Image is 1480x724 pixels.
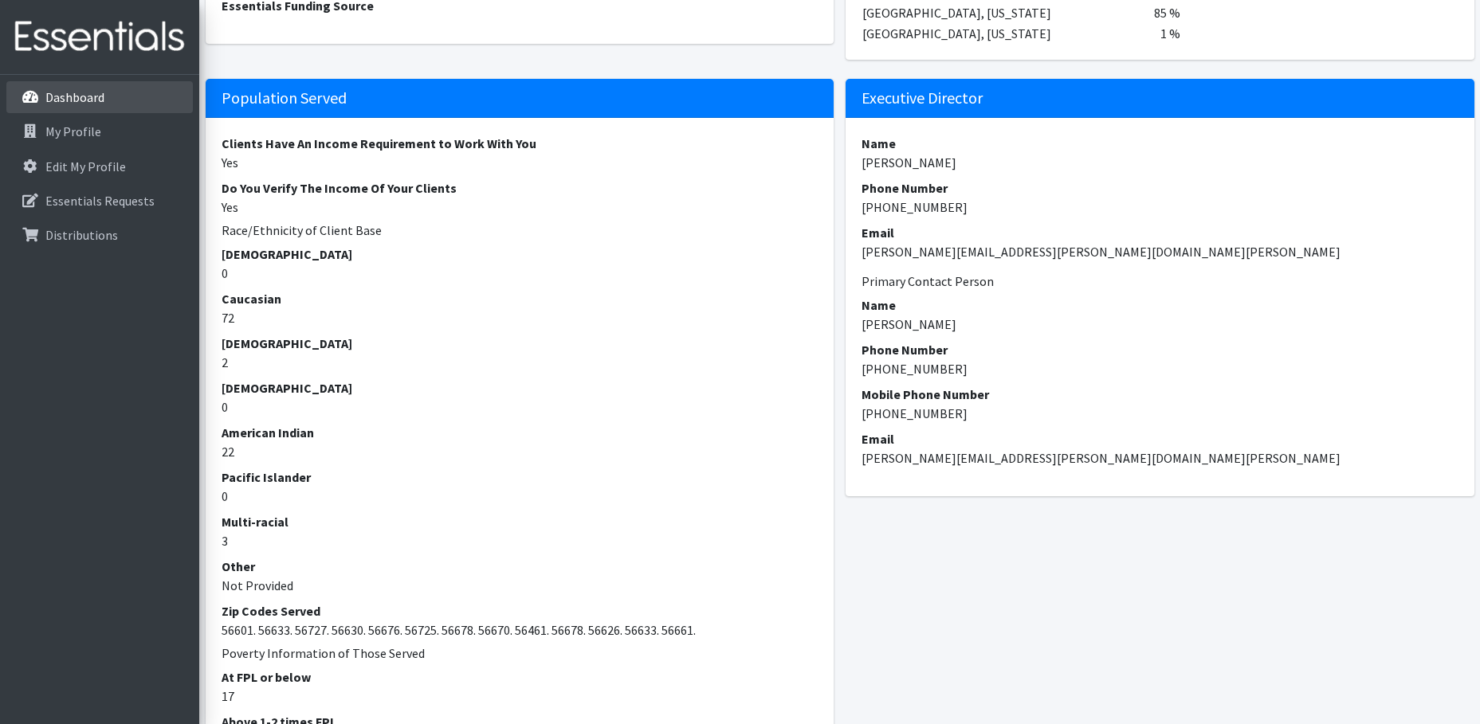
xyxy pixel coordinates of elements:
[222,289,819,308] dt: Caucasian
[222,378,819,397] dt: [DEMOGRAPHIC_DATA]
[222,134,819,153] dt: Clients Have An Income Requirement to Work With You
[222,531,819,550] dd: 3
[222,334,819,353] dt: [DEMOGRAPHIC_DATA]
[45,89,104,105] p: Dashboard
[206,79,834,118] h5: Population Served
[222,577,293,593] span: translation missing: en.not_provided
[862,295,1458,315] dt: Name
[862,153,1458,172] dd: [PERSON_NAME]
[862,134,1458,153] dt: Name
[222,308,819,327] dd: 72
[862,23,1052,44] td: [GEOGRAPHIC_DATA], [US_STATE]
[222,178,819,198] dt: Do You Verify The Income Of Your Clients
[45,158,126,174] p: Edit My Profile
[862,198,1458,217] dd: [PHONE_NUMBER]
[222,397,819,417] dd: 0
[862,315,1458,334] dd: [PERSON_NAME]
[222,468,819,487] dt: Pacific Islander
[222,512,819,531] dt: Multi-racial
[862,429,1458,448] dt: Email
[6,151,193,182] a: Edit My Profile
[862,242,1458,261] dd: [PERSON_NAME][EMAIL_ADDRESS][PERSON_NAME][DOMAIN_NAME][PERSON_NAME]
[862,274,1458,289] h6: Primary Contact Person
[222,264,819,283] dd: 0
[222,620,819,640] dd: 56601. 56633. 56727. 56630. 56676. 56725. 56678. 56670. 56461. 56678. 56626. 56633. 56661.
[846,79,1474,118] h5: Executive Director
[6,219,193,251] a: Distributions
[6,185,193,217] a: Essentials Requests
[222,487,819,506] dd: 0
[862,404,1458,423] dd: [PHONE_NUMBER]
[222,667,819,687] dt: At FPL or below
[45,227,118,243] p: Distributions
[862,448,1458,468] dd: [PERSON_NAME][EMAIL_ADDRESS][PERSON_NAME][DOMAIN_NAME][PERSON_NAME]
[222,353,819,372] dd: 2
[862,385,1458,404] dt: Mobile Phone Number
[6,10,193,64] img: HumanEssentials
[45,193,155,209] p: Essentials Requests
[862,2,1052,23] td: [GEOGRAPHIC_DATA], [US_STATE]
[222,423,819,442] dt: American Indian
[1052,23,1181,44] td: 1 %
[222,601,819,620] dt: Zip Codes Served
[222,153,819,172] dd: Yes
[222,646,819,661] h6: Poverty Information of Those Served
[222,557,819,576] dt: Other
[862,178,1458,198] dt: Phone Number
[222,198,819,217] dd: Yes
[45,123,101,139] p: My Profile
[222,245,819,264] dt: [DEMOGRAPHIC_DATA]
[6,115,193,147] a: My Profile
[6,81,193,113] a: Dashboard
[862,340,1458,359] dt: Phone Number
[222,223,819,238] h6: Race/Ethnicity of Client Base
[222,687,819,706] dd: 17
[862,223,1458,242] dt: Email
[862,359,1458,378] dd: [PHONE_NUMBER]
[222,442,819,461] dd: 22
[1052,2,1181,23] td: 85 %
